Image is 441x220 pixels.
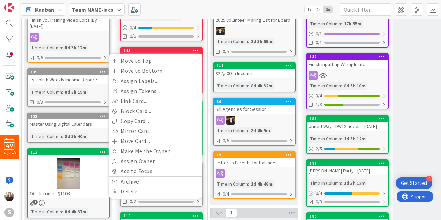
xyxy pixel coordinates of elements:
[62,133,63,140] span: :
[109,56,202,66] a: Move to Top
[214,63,295,78] div: 117$27,500 in Income
[223,190,229,198] span: 0/4
[217,63,295,68] div: 117
[214,105,295,114] div: Bill Agencies for Session
[248,180,249,188] span: :
[307,122,388,131] div: United Way - DWTS needs - [DATE]
[121,48,202,63] div: 145Move to TopMove to BottomAssign Labels...Assign Tokens...Link Card...Block Card...Copy Card......
[109,126,202,136] a: Mirror Card...
[109,146,202,156] a: Make Me the Owner
[309,20,341,28] div: Time in Column
[30,133,62,140] div: Time in Column
[307,54,388,60] div: 112
[316,190,322,197] span: 0 / 4
[341,179,342,187] span: :
[28,69,109,75] div: 135
[63,88,88,96] div: 8d 3h 19m
[216,27,225,35] img: KS
[214,116,295,125] div: KS
[28,69,109,84] div: 135Establish Weekly Income Reports
[310,214,388,219] div: 180
[225,209,237,217] span: 1
[307,160,388,175] div: 179[PERSON_NAME] Party - [DATE]
[314,6,323,13] span: 2x
[214,98,295,105] div: 36
[223,137,229,144] span: 0/6
[248,38,249,45] span: :
[396,177,432,189] div: Open Get Started checklist, remaining modules: 4
[342,179,367,187] div: 1d 3h 12m
[307,116,388,122] div: 181
[214,15,295,24] div: 2025 Volunteer Mailing List for Board
[216,82,248,90] div: Time in Column
[248,127,249,134] span: :
[63,44,88,51] div: 8d 3h 12m
[28,75,109,84] div: Establish Weekly Income Reports
[28,15,109,31] div: Finish Vol Training Video Edits (By [DATE])
[307,166,388,175] div: [PERSON_NAME] Party - [DATE]
[316,101,322,108] span: 1/3
[307,92,388,100] div: 3/4
[6,144,13,148] span: 49
[342,82,367,90] div: 8d 3h 10m
[307,60,388,69] div: Finish inputting Wranglr info
[214,69,295,78] div: $27,500 in Income
[249,82,274,90] div: 8d 4h 32m
[316,145,322,153] span: 2 / 5
[309,179,341,187] div: Time in Column
[307,54,388,69] div: 112Finish inputting Wranglr info
[28,189,109,198] div: OCT Income - $110K
[226,116,235,125] img: KS
[28,149,109,155] div: 113
[121,213,202,219] div: 119
[316,198,322,206] span: 0/3
[249,38,274,45] div: 8d 3h 55m
[130,198,136,205] span: 0/2
[31,70,109,74] div: 135
[341,82,342,90] span: :
[109,166,202,176] a: Add to Focus
[426,176,432,182] div: 4
[30,44,62,51] div: Time in Column
[121,48,202,54] div: 145Move to TopMove to BottomAssign Labels...Assign Tokens...Link Card...Block Card...Copy Card......
[341,20,342,28] span: :
[216,127,248,134] div: Time in Column
[307,145,388,153] div: 2/5
[216,38,248,45] div: Time in Column
[31,150,109,155] div: 113
[342,135,367,143] div: 1d 3h 12m
[33,200,38,205] span: 1
[72,6,113,13] b: Team MANE-iacs
[30,208,62,216] div: Time in Column
[309,135,341,143] div: Time in Column
[35,6,54,14] span: Kanban
[307,189,388,198] div: 0/4
[28,113,109,119] div: 131
[307,160,388,166] div: 179
[305,6,314,13] span: 1x
[223,48,229,55] span: 0/5
[214,152,295,158] div: 19
[109,66,202,76] a: Move to Bottom
[307,213,388,219] div: 180
[214,27,295,35] div: KS
[323,6,332,13] span: 3x
[37,54,43,61] span: 0/6
[401,180,427,187] div: Get Started
[109,156,202,166] a: Assign Owner...
[316,92,322,99] span: 3 / 4
[109,86,202,96] a: Assign Tokens...
[248,82,249,90] span: :
[109,96,202,106] a: Link Card...
[4,3,14,12] img: Visit kanbanzone.com
[28,9,109,31] div: Finish Vol Training Video Edits (By [DATE])
[4,208,14,217] div: S
[121,23,202,32] div: 0/4
[249,180,274,188] div: 1d 4h 48m
[340,3,391,16] input: Quick Filter...
[109,106,202,116] a: Block Card...
[124,48,202,53] div: 145
[62,88,63,96] span: :
[310,116,388,121] div: 181
[124,213,202,218] div: 119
